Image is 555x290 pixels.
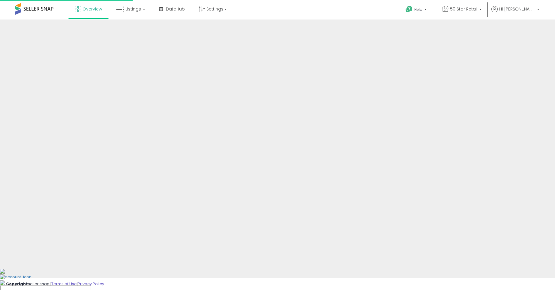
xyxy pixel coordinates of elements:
i: Get Help [405,5,413,13]
span: Help [414,7,422,12]
a: Help [401,1,433,20]
span: Overview [82,6,102,12]
span: DataHub [166,6,185,12]
span: Listings [125,6,141,12]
